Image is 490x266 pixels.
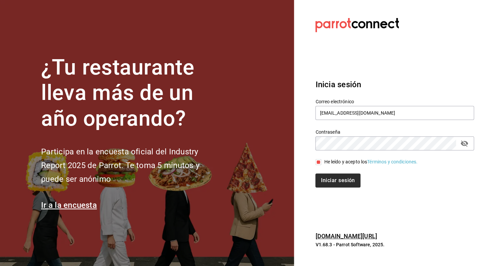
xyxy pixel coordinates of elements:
[315,173,360,187] button: Iniciar sesión
[315,129,474,134] label: Contraseña
[315,241,474,248] p: V1.68.3 - Parrot Software, 2025.
[367,159,418,164] a: Términos y condiciones.
[324,158,418,165] div: He leído y acepto los
[41,201,97,210] a: Ir a la encuesta
[315,99,474,104] label: Correo electrónico
[41,55,221,132] h1: ¿Tu restaurante lleva más de un año operando?
[41,145,221,186] h2: Participa en la encuesta oficial del Industry Report 2025 de Parrot. Te toma 5 minutos y puede se...
[315,106,474,120] input: Ingresa tu correo electrónico
[315,233,377,240] a: [DOMAIN_NAME][URL]
[315,79,474,91] h3: Inicia sesión
[459,138,470,149] button: passwordField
